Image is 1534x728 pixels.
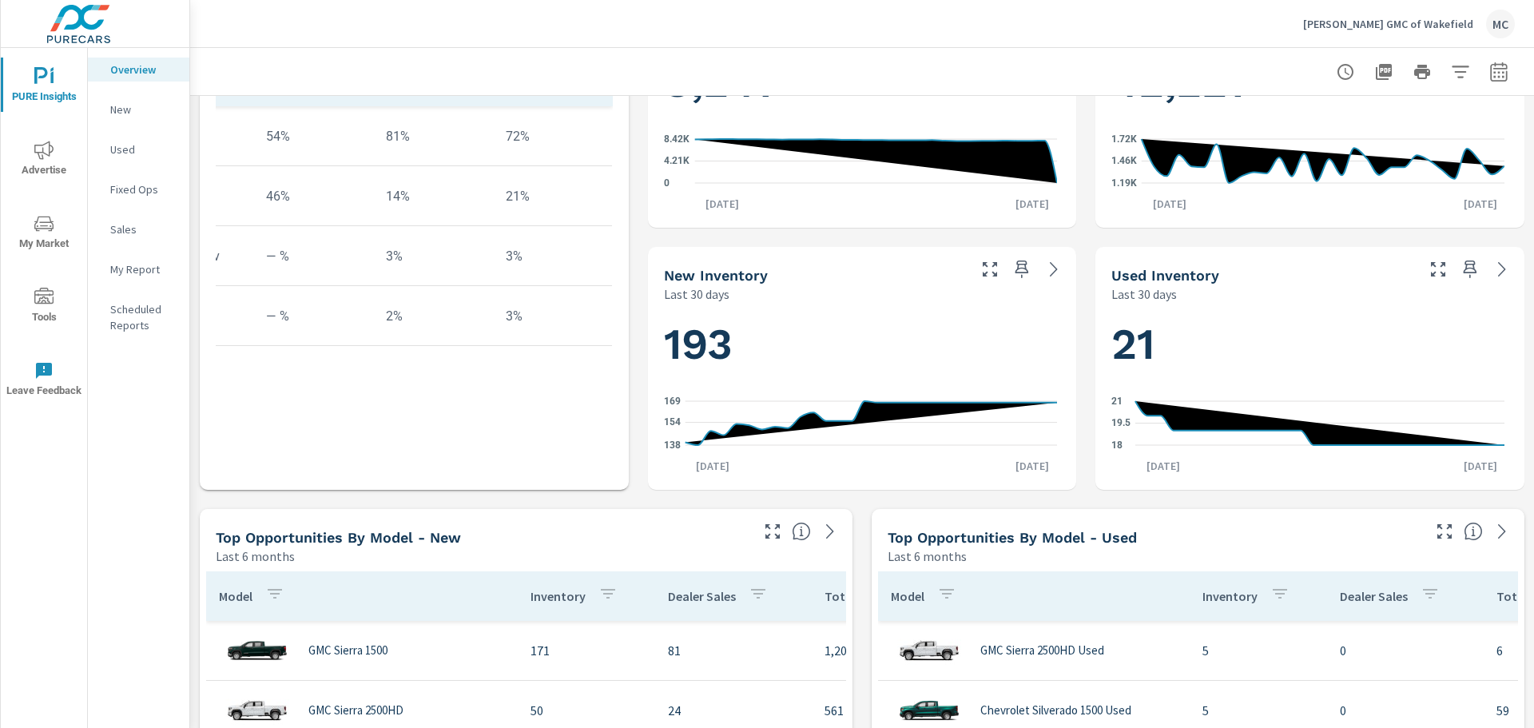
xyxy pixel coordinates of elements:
td: 21% [493,176,613,217]
p: Fixed Ops [110,181,177,197]
p: [DATE] [1004,196,1060,212]
td: 14% [373,176,493,217]
p: Overview [110,62,177,78]
text: 138 [664,440,681,451]
text: 154 [664,417,681,428]
text: 0 [664,177,670,189]
p: Inventory [1202,588,1258,604]
p: 0 [1340,641,1471,660]
span: Save this to your personalized report [1009,257,1035,282]
text: 8.42K [664,133,690,145]
p: Model [891,588,924,604]
p: 50 [531,701,642,720]
img: glamour [897,627,961,674]
button: Make Fullscreen [1425,257,1451,282]
a: See more details in report [1489,257,1515,282]
p: [DATE] [1453,196,1508,212]
p: Used [110,141,177,157]
img: glamour [225,627,289,674]
span: Find the biggest opportunities within your model lineup by seeing how each model is selling in yo... [1464,522,1483,541]
p: [DATE] [685,458,741,474]
p: 5 [1202,701,1314,720]
td: 54% [253,116,373,157]
button: "Export Report to PDF" [1368,56,1400,88]
td: 81% [373,116,493,157]
p: GMC Sierra 2500HD [308,703,403,718]
td: 72% [493,116,613,157]
td: 3% [373,236,493,276]
a: See more details in report [1041,257,1067,282]
td: 3% [493,296,613,336]
td: — % [253,296,373,336]
span: Save this to your personalized report [1457,257,1483,282]
p: [DATE] [1453,458,1508,474]
div: MC [1486,10,1515,38]
p: [PERSON_NAME] GMC of Wakefield [1303,17,1473,31]
a: See more details in report [817,519,843,544]
p: 24 [668,701,799,720]
p: [DATE] [1004,458,1060,474]
span: Tools [6,288,82,327]
p: GMC Sierra 2500HD Used [980,643,1104,658]
p: Scheduled Reports [110,301,177,333]
h1: 193 [664,317,1061,372]
p: 0 [1340,701,1471,720]
p: 171 [531,641,642,660]
text: 18 [1111,440,1123,451]
p: Last 30 days [664,284,729,304]
span: Find the biggest opportunities within your model lineup by seeing how each model is selling in yo... [792,522,811,541]
p: Dealer Sales [668,588,736,604]
button: Make Fullscreen [977,257,1003,282]
text: 1.46K [1111,156,1137,167]
h1: 21 [1111,317,1508,372]
td: 3% [493,236,613,276]
p: Last 6 months [888,547,967,566]
span: PURE Insights [6,67,82,106]
button: Make Fullscreen [760,519,785,544]
text: 4.21K [664,156,690,167]
span: My Market [6,214,82,253]
div: New [88,97,189,121]
text: 1.72K [1111,133,1137,145]
h5: Top Opportunities by Model - New [216,529,461,546]
td: 46% [253,176,373,217]
a: See more details in report [1489,519,1515,544]
div: nav menu [1,48,87,416]
p: Inventory [531,588,586,604]
button: Make Fullscreen [1432,519,1457,544]
p: Dealer Sales [1340,588,1408,604]
div: Fixed Ops [88,177,189,201]
p: Chevrolet Silverado 1500 Used [980,703,1131,718]
h5: Top Opportunities by Model - Used [888,529,1137,546]
text: 169 [664,396,681,407]
p: 561 [825,701,994,720]
text: 19.5 [1111,418,1131,429]
p: [DATE] [1142,196,1198,212]
text: 1.19K [1111,177,1137,189]
td: — % [253,236,373,276]
div: Overview [88,58,189,82]
p: [DATE] [694,196,750,212]
p: GMC Sierra 1500 [308,643,387,658]
p: [DATE] [1135,458,1191,474]
h5: New Inventory [664,267,768,284]
p: Model [219,588,252,604]
text: 21 [1111,396,1123,407]
p: Last 6 months [216,547,295,566]
h5: Used Inventory [1111,267,1219,284]
p: Last 30 days [1111,284,1177,304]
p: Total Market Sales [825,588,929,604]
p: My Report [110,261,177,277]
span: Advertise [6,141,82,180]
div: My Report [88,257,189,281]
div: Used [88,137,189,161]
p: Sales [110,221,177,237]
p: 1,209 [825,641,994,660]
td: 2% [373,296,493,336]
div: Scheduled Reports [88,297,189,337]
p: 81 [668,641,799,660]
p: 5 [1202,641,1314,660]
p: New [110,101,177,117]
button: Apply Filters [1445,56,1476,88]
div: Sales [88,217,189,241]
